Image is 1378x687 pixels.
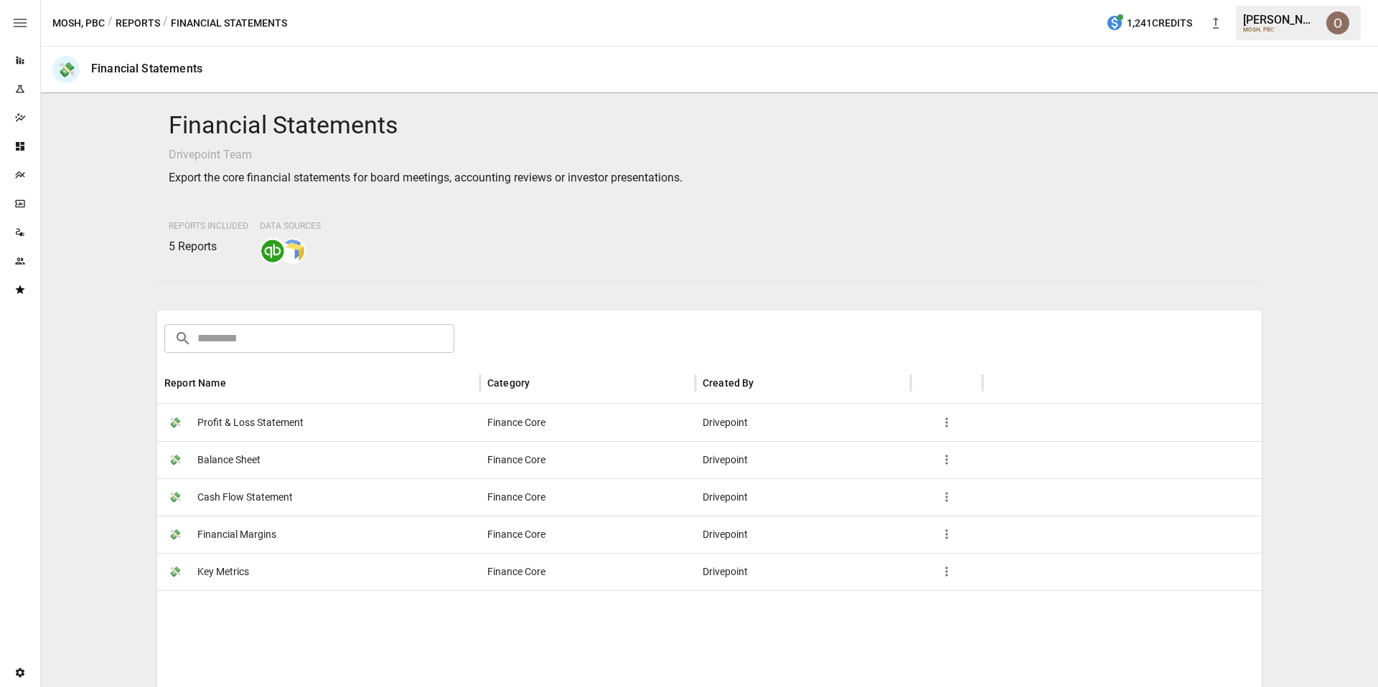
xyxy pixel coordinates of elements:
[480,553,695,590] div: Finance Core
[91,62,202,75] div: Financial Statements
[169,169,1250,186] p: Export the core financial statements for board meetings, accounting reviews or investor presentat...
[228,373,248,393] button: Sort
[756,373,776,393] button: Sort
[169,221,248,231] span: Reports Included
[703,377,754,389] div: Created By
[695,516,911,553] div: Drivepoint
[1201,9,1230,37] button: New version available, click to update!
[164,486,186,508] span: 💸
[1318,3,1358,43] button: Oleksii Flok
[169,110,1250,141] h4: Financial Statements
[531,373,551,393] button: Sort
[1100,10,1198,37] button: 1,241Credits
[197,442,261,478] span: Balance Sheet
[164,449,186,470] span: 💸
[487,377,530,389] div: Category
[261,240,284,262] img: quickbooks
[164,561,186,582] span: 💸
[52,14,105,32] button: MOSH, PBC
[1243,27,1318,33] div: MOSH, PBC
[480,478,695,516] div: Finance Core
[108,14,113,32] div: /
[480,441,695,478] div: Finance Core
[281,240,304,262] img: smart model
[695,441,911,478] div: Drivepoint
[480,404,695,441] div: Finance Core
[197,404,304,441] span: Profit & Loss Statement
[480,516,695,553] div: Finance Core
[164,412,186,433] span: 💸
[197,554,249,590] span: Key Metrics
[1243,13,1318,27] div: [PERSON_NAME]
[52,56,80,83] div: 💸
[164,523,186,545] span: 💸
[197,479,293,516] span: Cash Flow Statement
[169,146,1250,164] p: Drivepoint Team
[116,14,160,32] button: Reports
[695,553,911,590] div: Drivepoint
[169,238,248,255] p: 5 Reports
[163,14,168,32] div: /
[695,478,911,516] div: Drivepoint
[695,404,911,441] div: Drivepoint
[1326,11,1349,34] img: Oleksii Flok
[1127,14,1192,32] span: 1,241 Credits
[260,221,321,231] span: Data Sources
[197,516,276,553] span: Financial Margins
[164,377,226,389] div: Report Name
